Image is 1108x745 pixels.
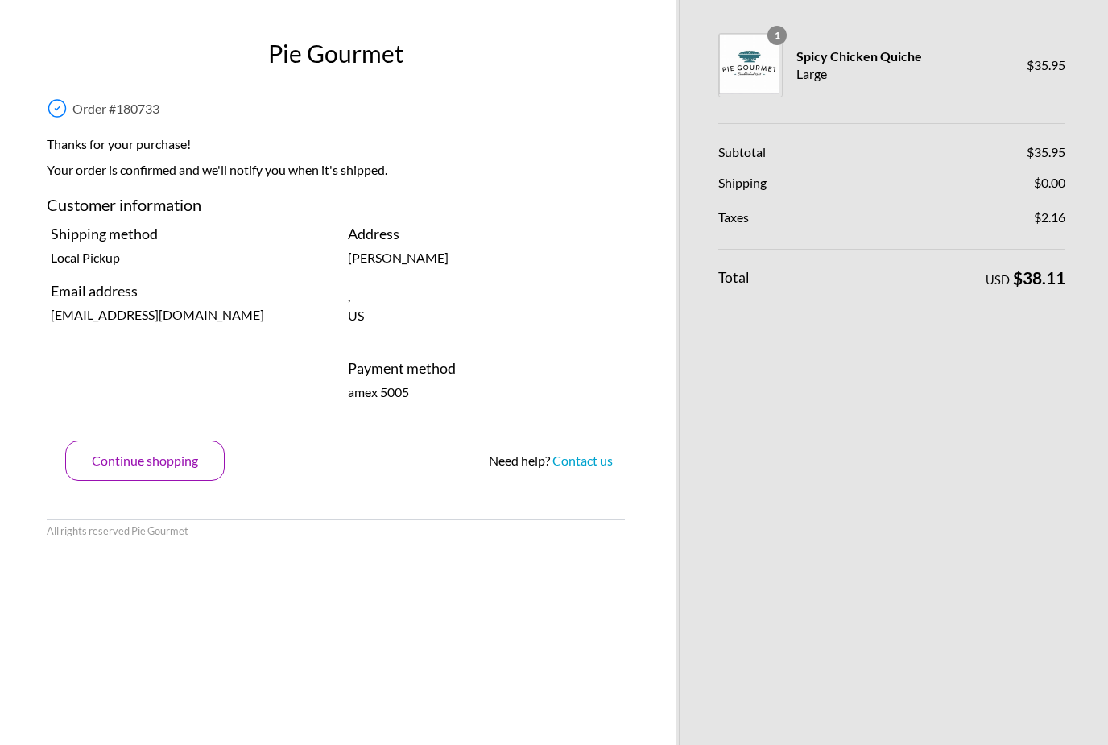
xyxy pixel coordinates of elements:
[489,451,613,470] div: Need help?
[47,524,188,539] li: All rights reserved Pie Gourmet
[348,223,621,245] h4: Address
[51,280,324,302] h4: Email address
[43,35,629,72] h1: Pie Gourmet
[348,288,350,304] span: ,
[51,248,324,267] p: Local Pickup
[65,441,225,481] button: Continue shopping
[348,250,449,265] span: [PERSON_NAME]
[767,26,787,45] span: 1
[47,192,625,223] h3: Customer information
[348,358,621,379] h4: Payment method
[719,34,779,94] img: Spicy Chicken Quiche
[47,160,625,186] p: Your order is confirmed and we'll notify you when it's shipped.
[348,383,621,402] p: amex 5005
[47,135,625,160] h2: Thanks for your purchase!
[51,223,324,245] h4: Shipping method
[72,101,159,116] span: Order # 180733
[348,308,364,323] span: US
[51,305,324,325] p: [EMAIL_ADDRESS][DOMAIN_NAME]
[552,453,613,468] a: Contact us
